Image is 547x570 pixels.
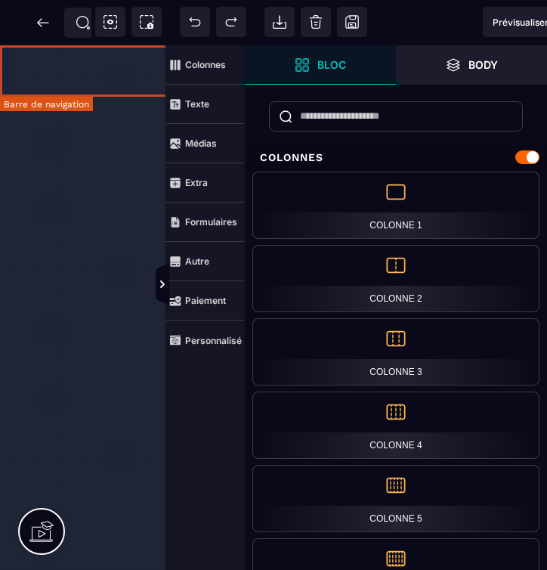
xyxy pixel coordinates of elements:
span: Enregistrer [337,7,367,37]
strong: Body [468,59,498,70]
strong: Bloc [317,59,346,70]
span: Nettoyage [301,7,331,37]
span: SEO [76,15,91,30]
div: Colonne 3 [252,318,539,386]
span: Texte [165,85,245,124]
div: Colonne 5 [252,465,539,532]
strong: Personnalisé [185,335,242,346]
span: Retour [28,8,58,38]
span: Ouvrir les blocs [245,45,396,85]
strong: Médias [185,138,217,149]
strong: Texte [185,98,209,110]
span: Capture d'écran [131,7,162,37]
span: Métadata SEO [64,8,102,38]
span: Défaire [180,7,210,37]
div: Colonne 4 [252,392,539,459]
span: Paiement [165,281,245,321]
span: Personnalisé [165,321,245,360]
span: Autre [165,242,245,281]
strong: Paiement [185,295,226,306]
span: Voir les composants [95,7,125,37]
div: Colonne 2 [252,245,539,312]
span: Importer [264,7,295,37]
div: Colonnes [245,144,547,172]
span: Médias [165,124,245,163]
span: Formulaires [165,203,245,242]
span: Rétablir [216,7,246,37]
span: Extra [165,163,245,203]
div: Colonne 1 [252,172,539,239]
span: Ouvrir les calques [396,45,547,85]
span: Colonnes [165,45,245,85]
strong: Extra [185,177,208,188]
span: Afficher les vues [245,262,260,308]
strong: Autre [185,256,209,267]
strong: Formulaires [185,216,237,228]
strong: Colonnes [185,59,226,70]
